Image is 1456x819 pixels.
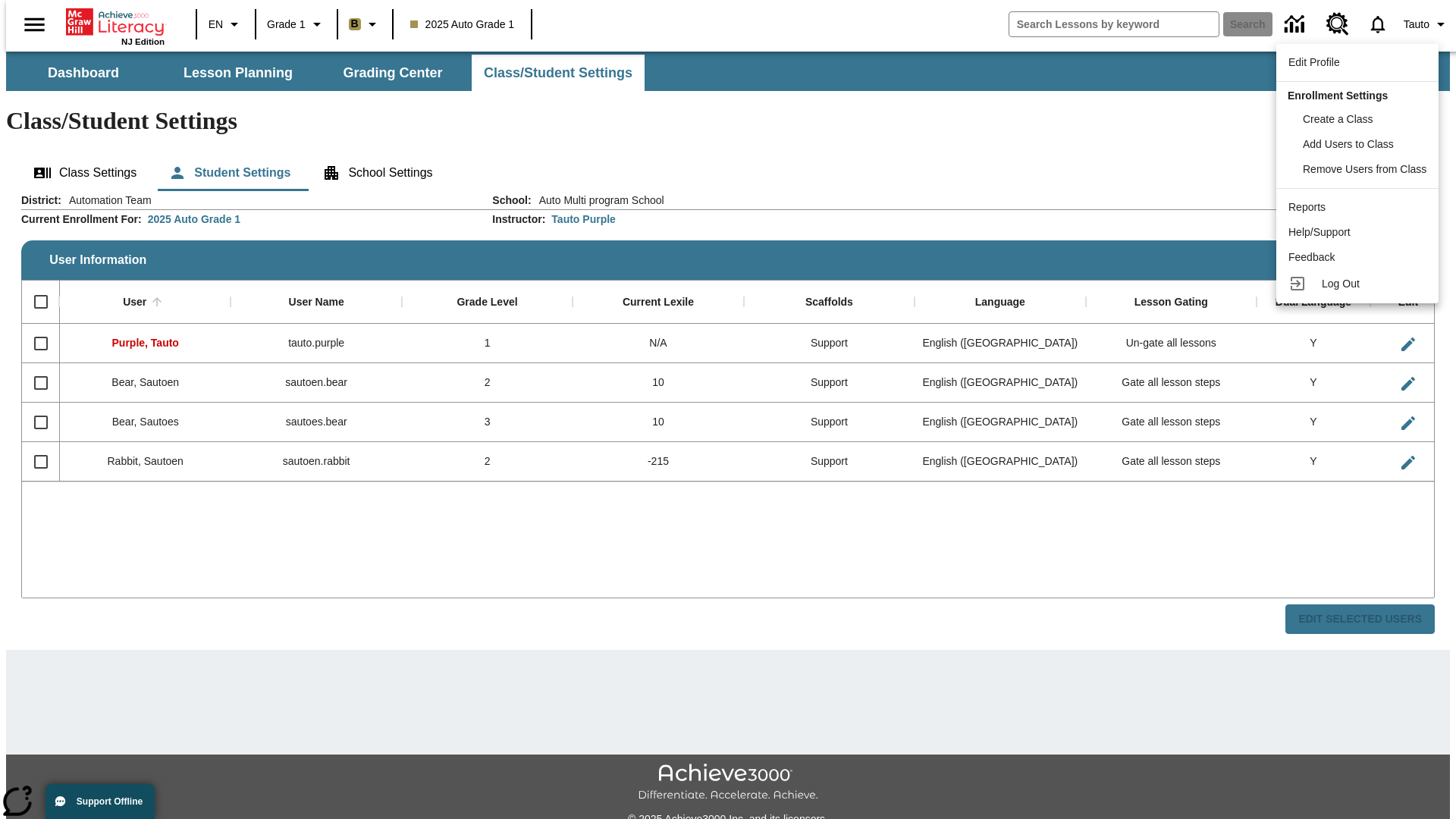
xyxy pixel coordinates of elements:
span: Create a Class [1303,113,1373,125]
span: Enrollment Settings [1288,89,1388,102]
span: Reports [1288,201,1326,213]
span: Log Out [1322,278,1360,290]
span: Edit Profile [1288,56,1340,68]
span: Feedback [1288,251,1335,263]
span: Help/Support [1288,226,1351,238]
span: Remove Users from Class [1303,163,1426,175]
span: Add Users to Class [1303,138,1394,150]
